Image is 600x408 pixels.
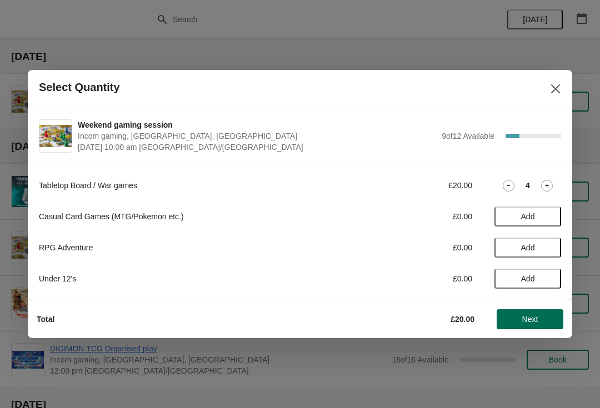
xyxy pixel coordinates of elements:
button: Add [494,269,561,289]
strong: 4 [526,180,530,191]
span: Add [521,243,535,252]
span: 9 of 12 Available [442,132,494,140]
strong: Total [37,315,54,324]
span: Add [521,274,535,283]
button: Close [546,79,566,99]
span: Add [521,212,535,221]
span: Weekend gaming session [78,119,436,130]
div: Casual Card Games (MTG/Pokemon etc.) [39,211,347,222]
span: [DATE] 10:00 am [GEOGRAPHIC_DATA]/[GEOGRAPHIC_DATA] [78,142,436,153]
div: £0.00 [369,273,472,284]
div: £0.00 [369,242,472,253]
button: Next [497,309,563,329]
h2: Select Quantity [39,81,120,94]
img: Weekend gaming session | Incom gaming, Church Street, Cheltenham, UK | October 4 | 10:00 am Europ... [39,125,72,148]
span: Incom gaming, [GEOGRAPHIC_DATA], [GEOGRAPHIC_DATA] [78,130,436,142]
span: Next [522,315,538,324]
div: £20.00 [369,180,472,191]
div: RPG Adventure [39,242,347,253]
button: Add [494,238,561,258]
div: Tabletop Board / War games [39,180,347,191]
strong: £20.00 [451,315,474,324]
button: Add [494,206,561,226]
div: Under 12's [39,273,347,284]
div: £0.00 [369,211,472,222]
